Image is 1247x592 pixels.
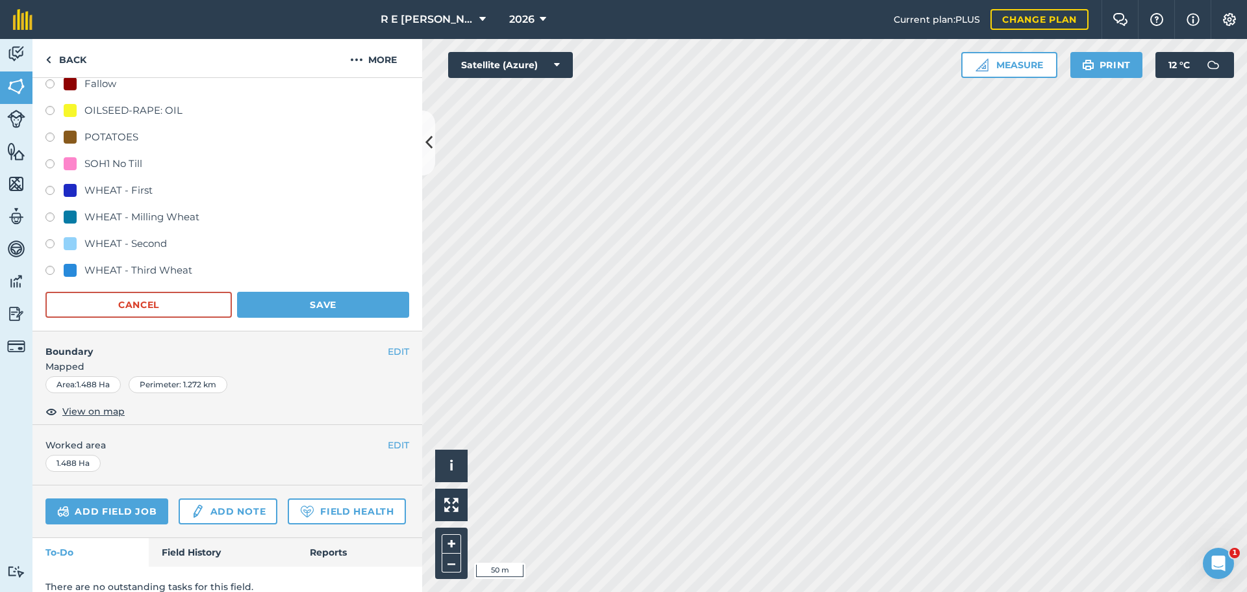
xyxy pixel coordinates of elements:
span: Worked area [45,438,409,452]
div: WHEAT - Third Wheat [84,263,192,278]
a: Field Health [288,498,405,524]
img: svg+xml;base64,PD94bWwgdmVyc2lvbj0iMS4wIiBlbmNvZGluZz0idXRmLTgiPz4KPCEtLSBHZW5lcmF0b3I6IEFkb2JlIE... [7,337,25,355]
img: svg+xml;base64,PD94bWwgdmVyc2lvbj0iMS4wIiBlbmNvZGluZz0idXRmLTgiPz4KPCEtLSBHZW5lcmF0b3I6IEFkb2JlIE... [7,44,25,64]
div: WHEAT - Milling Wheat [84,209,199,225]
img: svg+xml;base64,PHN2ZyB4bWxucz0iaHR0cDovL3d3dy53My5vcmcvMjAwMC9zdmciIHdpZHRoPSIxNyIgaGVpZ2h0PSIxNy... [1187,12,1200,27]
img: svg+xml;base64,PHN2ZyB4bWxucz0iaHR0cDovL3d3dy53My5vcmcvMjAwMC9zdmciIHdpZHRoPSI1NiIgaGVpZ2h0PSI2MC... [7,142,25,161]
img: svg+xml;base64,PD94bWwgdmVyc2lvbj0iMS4wIiBlbmNvZGluZz0idXRmLTgiPz4KPCEtLSBHZW5lcmF0b3I6IEFkb2JlIE... [7,207,25,226]
img: svg+xml;base64,PHN2ZyB4bWxucz0iaHR0cDovL3d3dy53My5vcmcvMjAwMC9zdmciIHdpZHRoPSIyMCIgaGVpZ2h0PSIyNC... [350,52,363,68]
button: View on map [45,404,125,419]
button: Save [237,292,409,318]
a: Field History [149,538,296,567]
span: 12 ° C [1168,52,1190,78]
a: Change plan [990,9,1089,30]
a: Reports [297,538,422,567]
img: Ruler icon [976,58,989,71]
button: Satellite (Azure) [448,52,573,78]
img: svg+xml;base64,PD94bWwgdmVyc2lvbj0iMS4wIiBlbmNvZGluZz0idXRmLTgiPz4KPCEtLSBHZW5lcmF0b3I6IEFkb2JlIE... [7,110,25,128]
img: A cog icon [1222,13,1237,26]
a: Add note [179,498,277,524]
button: Measure [961,52,1057,78]
span: Current plan : PLUS [894,12,980,27]
h4: Boundary [32,331,388,359]
iframe: Intercom live chat [1203,548,1234,579]
img: svg+xml;base64,PHN2ZyB4bWxucz0iaHR0cDovL3d3dy53My5vcmcvMjAwMC9zdmciIHdpZHRoPSI1NiIgaGVpZ2h0PSI2MC... [7,77,25,96]
img: svg+xml;base64,PHN2ZyB4bWxucz0iaHR0cDovL3d3dy53My5vcmcvMjAwMC9zdmciIHdpZHRoPSIxOCIgaGVpZ2h0PSIyNC... [45,404,57,419]
button: EDIT [388,344,409,359]
button: + [442,534,461,554]
img: svg+xml;base64,PD94bWwgdmVyc2lvbj0iMS4wIiBlbmNvZGluZz0idXRmLTgiPz4KPCEtLSBHZW5lcmF0b3I6IEFkb2JlIE... [7,239,25,259]
img: svg+xml;base64,PHN2ZyB4bWxucz0iaHR0cDovL3d3dy53My5vcmcvMjAwMC9zdmciIHdpZHRoPSI5IiBoZWlnaHQ9IjI0Ii... [45,52,51,68]
button: – [442,554,461,573]
button: Print [1070,52,1143,78]
img: svg+xml;base64,PD94bWwgdmVyc2lvbj0iMS4wIiBlbmNvZGluZz0idXRmLTgiPz4KPCEtLSBHZW5lcmF0b3I6IEFkb2JlIE... [1200,52,1226,78]
a: To-Do [32,538,149,567]
img: fieldmargin Logo [13,9,32,30]
img: A question mark icon [1149,13,1165,26]
div: Area : 1.488 Ha [45,376,121,393]
div: POTATOES [84,129,138,145]
a: Back [32,39,99,77]
span: Mapped [32,359,422,374]
a: Add field job [45,498,168,524]
button: Cancel [45,292,232,318]
div: OILSEED-RAPE: OIL [84,103,183,118]
img: svg+xml;base64,PHN2ZyB4bWxucz0iaHR0cDovL3d3dy53My5vcmcvMjAwMC9zdmciIHdpZHRoPSIxOSIgaGVpZ2h0PSIyNC... [1082,57,1094,73]
img: svg+xml;base64,PD94bWwgdmVyc2lvbj0iMS4wIiBlbmNvZGluZz0idXRmLTgiPz4KPCEtLSBHZW5lcmF0b3I6IEFkb2JlIE... [7,304,25,324]
div: SOH1 No Till [84,156,142,172]
div: WHEAT - First [84,183,153,198]
img: svg+xml;base64,PD94bWwgdmVyc2lvbj0iMS4wIiBlbmNvZGluZz0idXRmLTgiPz4KPCEtLSBHZW5lcmF0b3I6IEFkb2JlIE... [7,565,25,578]
span: R E [PERSON_NAME] [381,12,474,27]
img: Four arrows, one pointing top left, one top right, one bottom right and the last bottom left [444,498,459,512]
button: More [325,39,422,77]
img: svg+xml;base64,PD94bWwgdmVyc2lvbj0iMS4wIiBlbmNvZGluZz0idXRmLTgiPz4KPCEtLSBHZW5lcmF0b3I6IEFkb2JlIE... [7,272,25,291]
img: svg+xml;base64,PHN2ZyB4bWxucz0iaHR0cDovL3d3dy53My5vcmcvMjAwMC9zdmciIHdpZHRoPSI1NiIgaGVpZ2h0PSI2MC... [7,174,25,194]
button: 12 °C [1155,52,1234,78]
button: EDIT [388,438,409,452]
div: Perimeter : 1.272 km [129,376,227,393]
span: 1 [1229,548,1240,558]
div: 1.488 Ha [45,455,101,472]
img: svg+xml;base64,PD94bWwgdmVyc2lvbj0iMS4wIiBlbmNvZGluZz0idXRmLTgiPz4KPCEtLSBHZW5lcmF0b3I6IEFkb2JlIE... [190,504,205,519]
span: View on map [62,404,125,418]
span: i [449,457,453,474]
div: WHEAT - Second [84,236,167,251]
span: 2026 [509,12,535,27]
div: Fallow [84,76,116,92]
img: Two speech bubbles overlapping with the left bubble in the forefront [1113,13,1128,26]
button: i [435,450,468,482]
img: svg+xml;base64,PD94bWwgdmVyc2lvbj0iMS4wIiBlbmNvZGluZz0idXRmLTgiPz4KPCEtLSBHZW5lcmF0b3I6IEFkb2JlIE... [57,504,69,519]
